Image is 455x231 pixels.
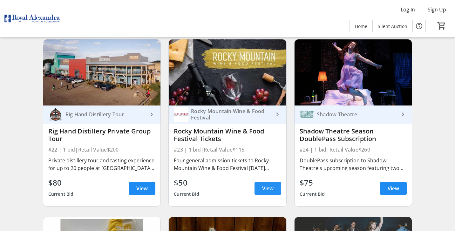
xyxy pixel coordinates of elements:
[274,111,281,118] mat-icon: keyboard_arrow_right
[300,177,325,188] div: $75
[136,185,148,192] span: View
[48,157,156,172] div: Private distillery tour and tasting experience for up to 20 people at [GEOGRAPHIC_DATA]. Learn ab...
[355,23,367,30] span: Home
[436,20,447,31] button: Cart
[295,39,412,105] img: Shadow Theatre Season DoublePass Subscription
[373,20,412,32] a: Silent Auction
[48,127,156,143] div: Rig Hand Distillery Private Group Tour
[255,182,281,195] a: View
[174,188,199,200] div: Current Bid
[43,39,161,105] img: Rig Hand Distillery Private Group Tour
[174,107,188,122] img: Rocky Mountain Wine & Food Festival
[4,3,60,34] img: Royal Alexandra Hospital Foundation's Logo
[43,105,161,124] a: Rig Hand Distillery TourRig Hand Distillery Tour
[174,145,281,154] div: #23 | 1 bid | Retail Value $115
[314,111,399,118] div: Shadow Theatre
[423,4,451,15] button: Sign Up
[174,127,281,143] div: Rocky Mountain Wine & Food Festival Tickets
[169,39,286,105] img: Rocky Mountain Wine & Food Festival Tickets
[413,20,425,32] button: Help
[48,145,156,154] div: #22 | 1 bid | Retail Value $200
[378,23,407,30] span: Silent Auction
[169,105,286,124] a: Rocky Mountain Wine & Food FestivalRocky Mountain Wine & Food Festival
[174,157,281,172] div: Four general admission tickets to Rocky Mountain Wine & Food Festival [DATE] afternoon session. E...
[428,6,446,13] span: Sign Up
[300,157,407,172] div: DoublePass subscription to Shadow Theatre's upcoming season featuring two tickets to each product...
[300,188,325,200] div: Current Bid
[262,185,274,192] span: View
[350,20,372,32] a: Home
[300,127,407,143] div: Shadow Theatre Season DoublePass Subscription
[129,182,155,195] a: View
[380,182,407,195] a: View
[300,107,314,122] img: Shadow Theatre
[300,145,407,154] div: #24 | 1 bid | Retail Value $260
[188,108,274,121] div: Rocky Mountain Wine & Food Festival
[174,177,199,188] div: $50
[63,111,148,118] div: Rig Hand Distillery Tour
[48,107,63,122] img: Rig Hand Distillery Tour
[401,6,415,13] span: Log In
[388,185,399,192] span: View
[48,188,74,200] div: Current Bid
[48,177,74,188] div: $80
[295,105,412,124] a: Shadow TheatreShadow Theatre
[148,111,155,118] mat-icon: keyboard_arrow_right
[399,111,407,118] mat-icon: keyboard_arrow_right
[396,4,420,15] button: Log In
